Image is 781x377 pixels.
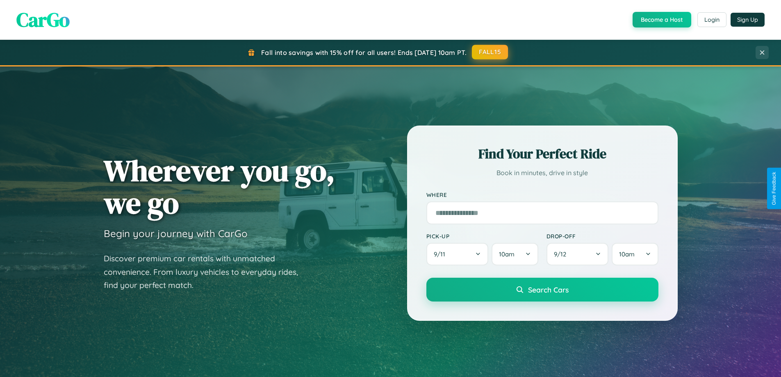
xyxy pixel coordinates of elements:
span: Search Cars [528,285,569,294]
label: Pick-up [426,233,538,240]
h2: Find Your Perfect Ride [426,145,658,163]
button: 9/11 [426,243,489,265]
button: Sign Up [731,13,765,27]
div: Give Feedback [771,172,777,205]
h1: Wherever you go, we go [104,154,335,219]
button: Become a Host [633,12,691,27]
span: 10am [499,250,515,258]
h3: Begin your journey with CarGo [104,227,248,240]
p: Discover premium car rentals with unmatched convenience. From luxury vehicles to everyday rides, ... [104,252,309,292]
label: Drop-off [546,233,658,240]
label: Where [426,191,658,198]
span: 9 / 12 [554,250,570,258]
button: FALL15 [472,45,508,59]
button: 9/12 [546,243,609,265]
button: Login [697,12,726,27]
button: 10am [492,243,538,265]
span: 9 / 11 [434,250,449,258]
span: CarGo [16,6,70,33]
button: Search Cars [426,278,658,302]
span: 10am [619,250,635,258]
button: 10am [612,243,658,265]
p: Book in minutes, drive in style [426,167,658,179]
span: Fall into savings with 15% off for all users! Ends [DATE] 10am PT. [261,48,467,57]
